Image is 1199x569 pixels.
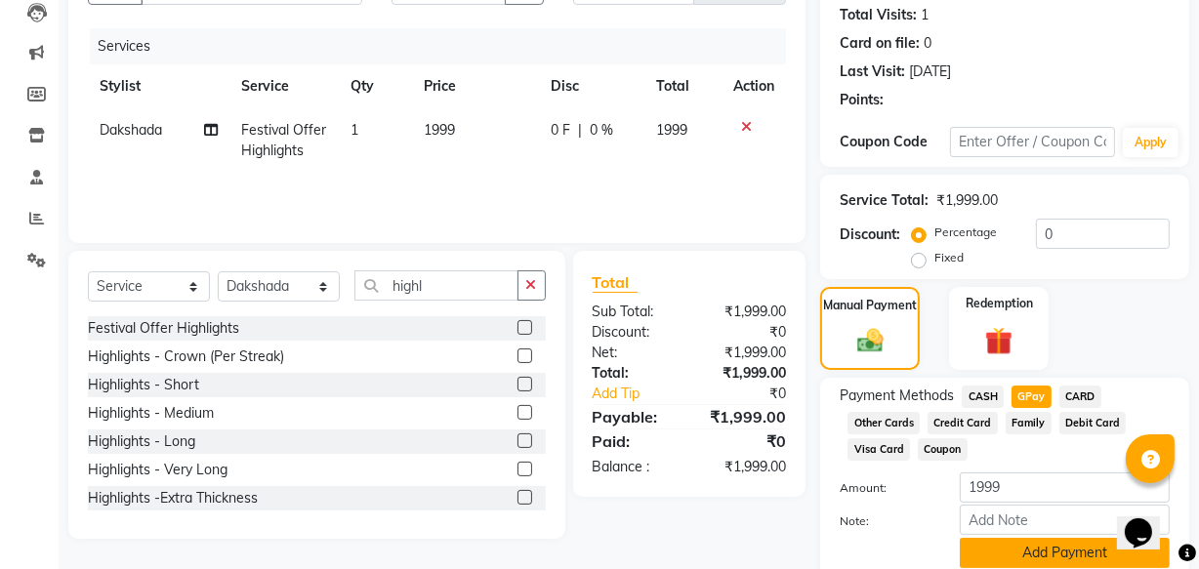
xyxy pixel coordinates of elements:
div: Sub Total: [578,302,689,322]
div: [DATE] [909,61,951,82]
div: Highlights - Very Long [88,460,227,480]
div: Festival Offer Highlights [88,318,239,339]
span: Family [1006,412,1052,434]
iframe: chat widget [1117,491,1179,549]
div: Points: [840,90,884,110]
button: Apply [1123,128,1178,157]
div: ₹1,999.00 [689,343,801,363]
span: Coupon [918,438,968,461]
th: Stylist [88,64,229,108]
div: Discount: [840,224,900,245]
div: Highlights - Short [88,375,199,395]
div: ₹1,999.00 [936,190,998,211]
span: 0 F [551,120,570,141]
div: Discount: [578,322,689,343]
span: CASH [962,386,1004,408]
th: Service [229,64,339,108]
div: Payable: [578,405,689,428]
div: Service Total: [840,190,929,211]
span: Total [593,272,638,293]
div: Highlights - Medium [88,403,214,424]
div: Paid: [578,429,689,453]
th: Price [412,64,539,108]
th: Disc [539,64,644,108]
div: Balance : [578,457,689,477]
div: Highlights -Extra Thickness [88,488,258,508]
th: Total [644,64,722,108]
div: 0 [924,33,931,54]
div: ₹0 [689,429,801,453]
span: 1 [351,121,358,139]
div: ₹1,999.00 [689,457,801,477]
div: ₹1,999.00 [689,302,801,322]
span: Visa Card [848,438,910,461]
div: 1 [921,5,929,25]
label: Percentage [934,224,997,241]
span: 1999 [424,121,455,139]
div: Total: [578,363,689,384]
div: Card on file: [840,33,920,54]
span: GPay [1012,386,1052,408]
input: Amount [960,472,1170,503]
span: | [578,120,582,141]
div: ₹1,999.00 [689,363,801,384]
img: _gift.svg [976,324,1021,358]
div: ₹0 [708,384,801,404]
input: Search or Scan [354,270,518,301]
div: Services [90,28,801,64]
span: Other Cards [848,412,920,434]
div: Highlights - Crown (Per Streak) [88,346,284,367]
span: Debit Card [1059,412,1127,434]
div: Highlights - Long [88,431,195,452]
label: Note: [825,512,945,530]
span: CARD [1059,386,1101,408]
th: Action [722,64,786,108]
span: Festival Offer Highlights [241,121,326,159]
span: 1999 [656,121,687,139]
input: Add Note [960,505,1170,535]
div: Net: [578,343,689,363]
div: Coupon Code [840,132,950,152]
span: 0 % [590,120,613,141]
a: Add Tip [578,384,708,404]
label: Redemption [966,295,1033,312]
div: ₹1,999.00 [689,405,801,428]
span: Credit Card [928,412,998,434]
div: Last Visit: [840,61,905,82]
input: Enter Offer / Coupon Code [950,127,1115,157]
div: ₹0 [689,322,801,343]
img: _cash.svg [849,326,891,356]
span: Payment Methods [840,386,954,406]
label: Manual Payment [823,297,917,314]
div: Total Visits: [840,5,917,25]
label: Fixed [934,249,964,266]
span: Dakshada [100,121,162,139]
label: Amount: [825,479,945,497]
th: Qty [339,64,412,108]
button: Add Payment [960,538,1170,568]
